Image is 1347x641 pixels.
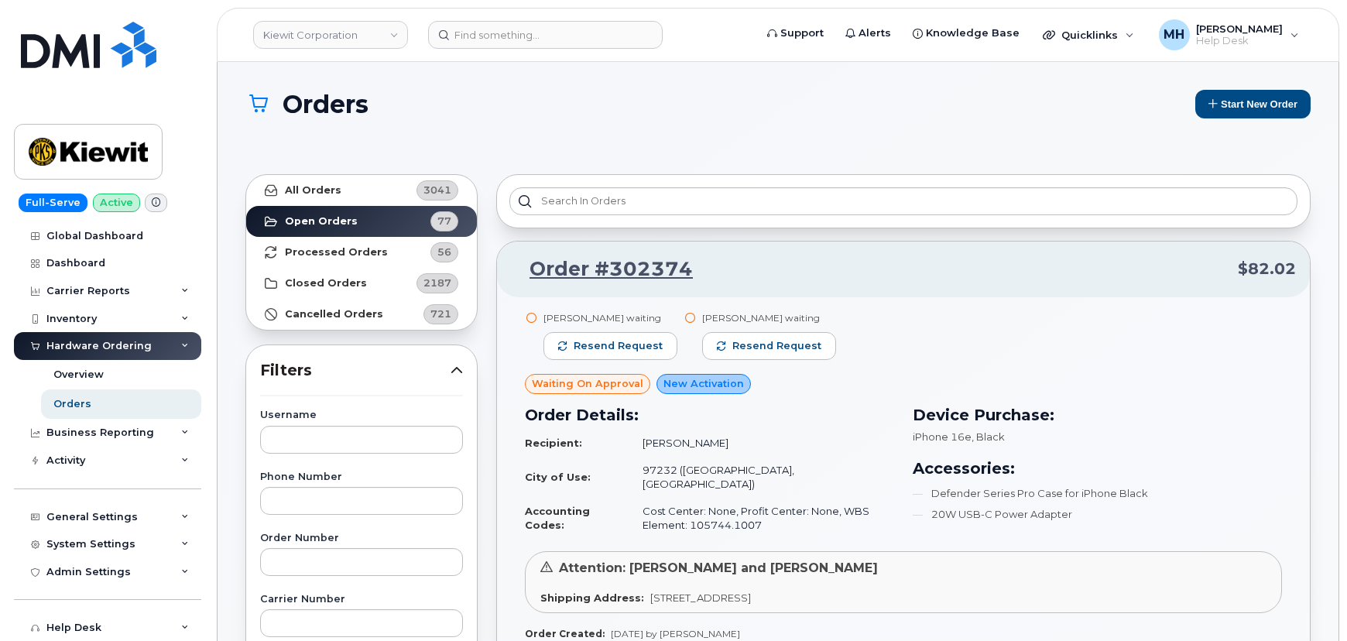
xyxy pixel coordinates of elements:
input: Search in orders [509,187,1297,215]
strong: Closed Orders [285,277,367,290]
span: [STREET_ADDRESS] [650,591,751,604]
strong: Accounting Codes: [525,505,590,532]
strong: Open Orders [285,215,358,228]
label: Order Number [260,533,463,543]
div: [PERSON_NAME] waiting [702,311,836,324]
span: 2187 [423,276,451,290]
span: 721 [430,307,451,321]
span: , Black [972,430,1005,443]
strong: City of Use: [525,471,591,483]
label: Username [260,410,463,420]
button: Resend request [702,332,836,360]
div: [PERSON_NAME] waiting [543,311,677,324]
li: 20W USB-C Power Adapter [913,507,1282,522]
a: Order #302374 [511,255,693,283]
span: Orders [283,91,368,118]
button: Resend request [543,332,677,360]
span: New Activation [663,376,744,391]
label: Carrier Number [260,595,463,605]
a: Cancelled Orders721 [246,299,477,330]
span: 3041 [423,183,451,197]
strong: Recipient: [525,437,582,449]
h3: Device Purchase: [913,403,1282,427]
td: Cost Center: None, Profit Center: None, WBS Element: 105744.1007 [629,498,894,539]
span: Filters [260,359,451,382]
button: Start New Order [1195,90,1311,118]
h3: Accessories: [913,457,1282,480]
strong: Processed Orders [285,246,388,259]
strong: All Orders [285,184,341,197]
a: Closed Orders2187 [246,268,477,299]
span: 56 [437,245,451,259]
strong: Shipping Address: [540,591,644,604]
td: 97232 ([GEOGRAPHIC_DATA], [GEOGRAPHIC_DATA]) [629,457,894,498]
span: [DATE] by [PERSON_NAME] [611,628,740,639]
a: All Orders3041 [246,175,477,206]
iframe: Messenger Launcher [1280,574,1335,629]
span: 77 [437,214,451,228]
h3: Order Details: [525,403,894,427]
label: Phone Number [260,472,463,482]
span: Waiting On Approval [532,376,643,391]
span: iPhone 16e [913,430,972,443]
a: Open Orders77 [246,206,477,237]
span: Resend request [574,339,663,353]
strong: Cancelled Orders [285,308,383,320]
td: [PERSON_NAME] [629,430,894,457]
span: $82.02 [1238,258,1296,280]
span: Resend request [732,339,821,353]
a: Processed Orders56 [246,237,477,268]
li: Defender Series Pro Case for iPhone Black [913,486,1282,501]
strong: Order Created: [525,628,605,639]
span: Attention: [PERSON_NAME] and [PERSON_NAME] [559,560,878,575]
